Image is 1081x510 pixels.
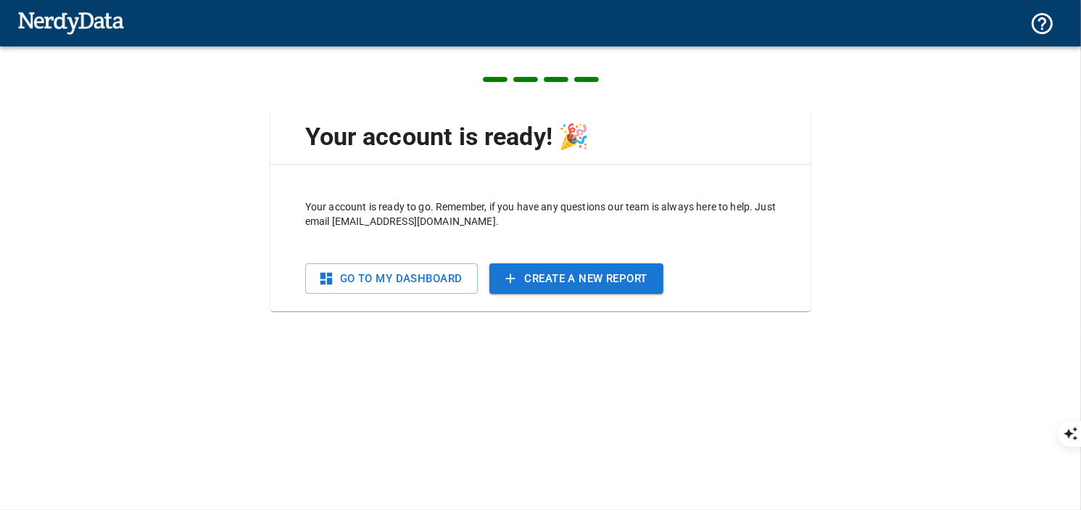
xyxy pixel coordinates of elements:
[17,8,124,37] img: NerdyData.com
[489,263,663,294] a: Create a New Report
[1008,437,1064,492] iframe: Drift Widget Chat Controller
[305,263,479,294] a: Go To My Dashboard
[282,122,800,152] span: Your account is ready! 🎉
[1021,2,1064,45] button: Support and Documentation
[305,200,776,229] p: Your account is ready to go. Remember, if you have any questions our team is always here to help....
